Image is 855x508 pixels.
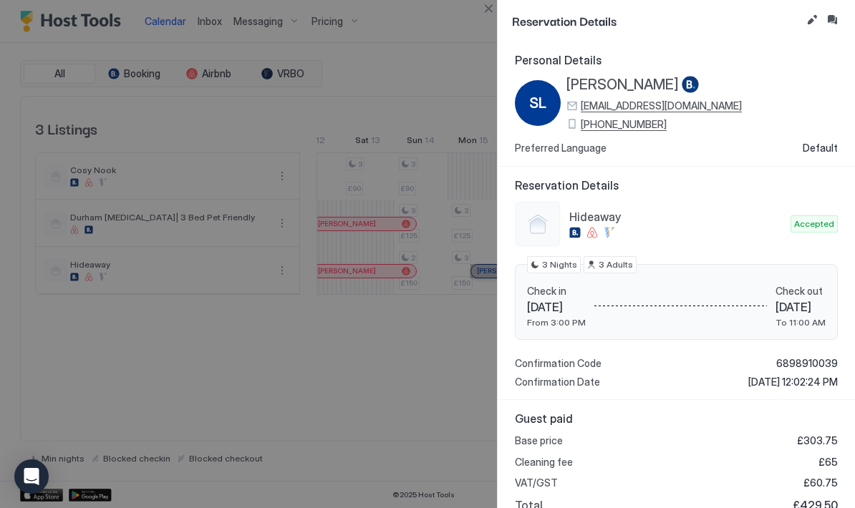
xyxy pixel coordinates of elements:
[527,317,586,328] span: From 3:00 PM
[542,258,577,271] span: 3 Nights
[748,376,838,389] span: [DATE] 12:02:24 PM
[515,477,558,489] span: VAT/GST
[599,258,633,271] span: 3 Adults
[776,317,826,328] span: To 11:00 AM
[776,285,826,298] span: Check out
[515,53,838,67] span: Personal Details
[527,300,586,314] span: [DATE]
[803,11,821,29] button: Edit reservation
[515,456,573,469] span: Cleaning fee
[515,434,563,447] span: Base price
[529,92,546,114] span: SL
[818,456,838,469] span: £65
[794,218,834,230] span: Accepted
[823,11,841,29] button: Inbox
[515,357,602,370] span: Confirmation Code
[776,357,838,370] span: 6898910039
[515,142,607,155] span: Preferred Language
[776,300,826,314] span: [DATE]
[515,376,600,389] span: Confirmation Date
[803,142,838,155] span: Default
[515,411,838,426] span: Guest paid
[512,11,801,29] span: Reservation Details
[797,434,838,447] span: £303.75
[515,178,838,192] span: Reservation Details
[14,459,49,494] div: Open Intercom Messenger
[566,76,679,94] span: [PERSON_NAME]
[803,477,838,489] span: £60.75
[569,210,785,224] span: Hideaway
[527,285,586,298] span: Check in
